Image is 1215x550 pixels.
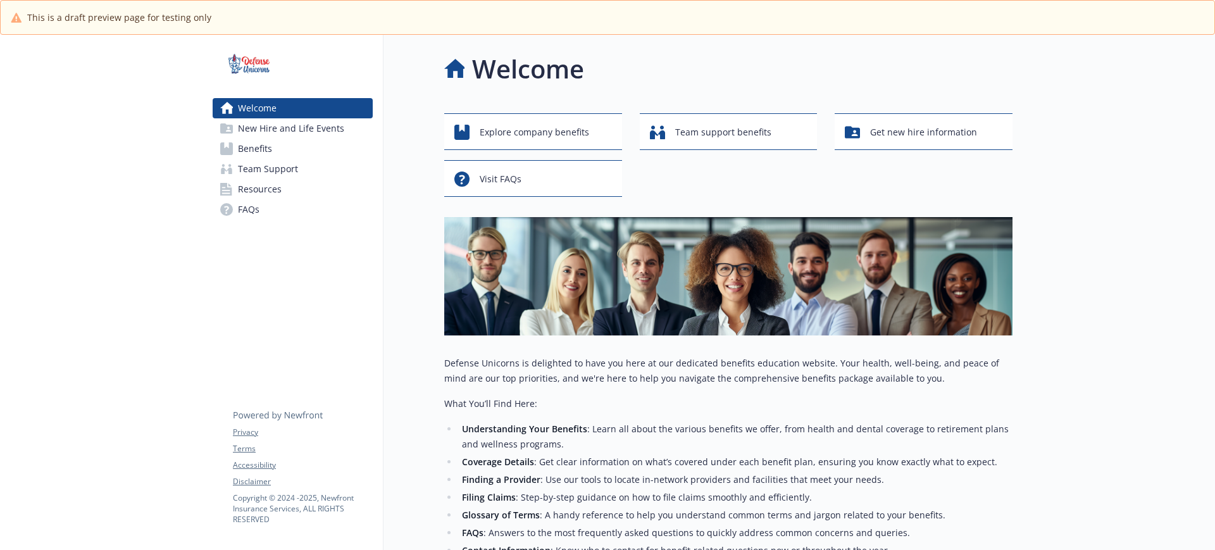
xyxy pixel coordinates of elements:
button: Visit FAQs [444,160,622,197]
button: Get new hire information [835,113,1012,150]
a: Disclaimer [233,476,372,487]
li: : Get clear information on what’s covered under each benefit plan, ensuring you know exactly what... [458,454,1012,470]
p: Defense Unicorns is delighted to have you here at our dedicated benefits education website. Your ... [444,356,1012,386]
h1: Welcome [472,50,584,88]
a: Accessibility [233,459,372,471]
span: Visit FAQs [480,167,521,191]
a: Terms [233,443,372,454]
a: Privacy [233,427,372,438]
strong: Coverage Details [462,456,534,468]
strong: Understanding Your Benefits [462,423,587,435]
span: Team Support [238,159,298,179]
a: FAQs [213,199,373,220]
span: Benefits [238,139,272,159]
a: Welcome [213,98,373,118]
li: : Learn all about the various benefits we offer, from health and dental coverage to retirement pl... [458,422,1012,452]
li: : Step-by-step guidance on how to file claims smoothly and efficiently. [458,490,1012,505]
li: : Use our tools to locate in-network providers and facilities that meet your needs. [458,472,1012,487]
p: Copyright © 2024 - 2025 , Newfront Insurance Services, ALL RIGHTS RESERVED [233,492,372,525]
span: FAQs [238,199,259,220]
p: What You’ll Find Here: [444,396,1012,411]
span: Team support benefits [675,120,771,144]
strong: Glossary of Terms [462,509,540,521]
strong: FAQs [462,527,483,539]
img: overview page banner [444,217,1012,335]
button: Team support benefits [640,113,818,150]
span: Get new hire information [870,120,977,144]
a: Resources [213,179,373,199]
span: Resources [238,179,282,199]
a: Team Support [213,159,373,179]
li: : Answers to the most frequently asked questions to quickly address common concerns and queries. [458,525,1012,541]
span: Welcome [238,98,277,118]
strong: Finding a Provider [462,473,540,485]
strong: Filing Claims [462,491,516,503]
span: Explore company benefits [480,120,589,144]
span: New Hire and Life Events [238,118,344,139]
a: Benefits [213,139,373,159]
li: : A handy reference to help you understand common terms and jargon related to your benefits. [458,508,1012,523]
span: This is a draft preview page for testing only [27,11,211,24]
button: Explore company benefits [444,113,622,150]
a: New Hire and Life Events [213,118,373,139]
